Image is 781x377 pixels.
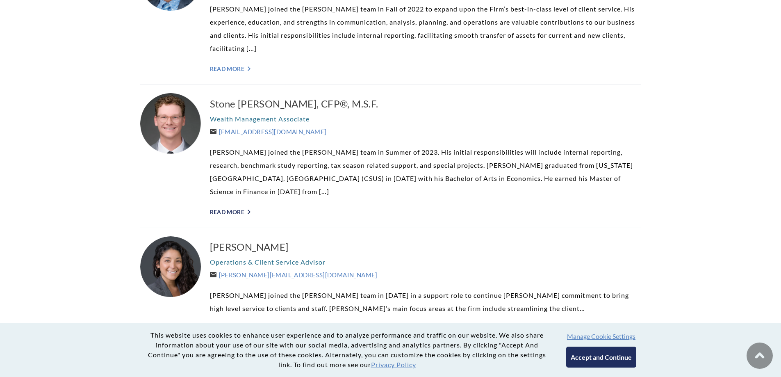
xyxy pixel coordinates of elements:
button: Manage Cookie Settings [567,332,635,340]
p: Operations & Client Service Advisor [210,256,641,269]
p: Wealth Management Associate [210,112,641,126]
button: Accept and Continue [566,347,636,368]
a: Privacy Policy [371,361,416,368]
a: Read More "> [210,208,641,215]
p: [PERSON_NAME] joined the [PERSON_NAME] team in Summer of 2023. His initial responsibilities will ... [210,146,641,198]
a: [PERSON_NAME] [210,240,641,254]
a: Read More "> [210,65,641,72]
a: Stone [PERSON_NAME], CFP®, M.S.F. [210,97,641,110]
a: [PERSON_NAME][EMAIL_ADDRESS][DOMAIN_NAME] [210,271,378,279]
p: This website uses cookies to enhance user experience and to analyze performance and traffic on ou... [145,330,550,370]
a: [EMAIL_ADDRESS][DOMAIN_NAME] [210,128,327,135]
p: [PERSON_NAME] joined the [PERSON_NAME] team in [DATE] in a support role to continue [PERSON_NAME]... [210,289,641,315]
p: [PERSON_NAME] joined the [PERSON_NAME] team in Fall of 2022 to expand upon the Firm’s best-in-cla... [210,2,641,55]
